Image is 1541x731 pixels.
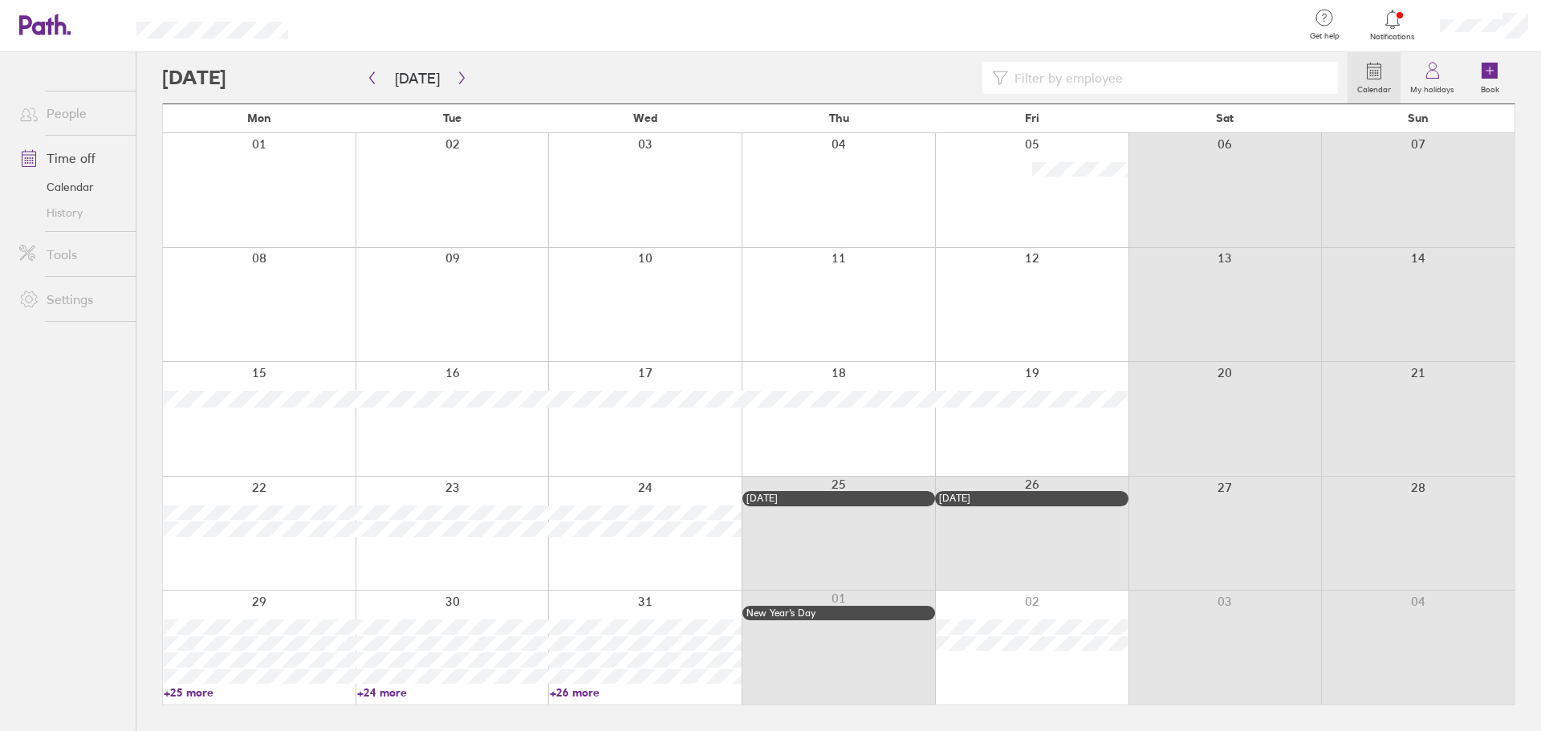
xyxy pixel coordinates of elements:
button: [DATE] [382,65,453,91]
span: Get help [1299,31,1351,41]
a: +25 more [164,685,356,700]
span: Sun [1408,112,1429,124]
a: My holidays [1401,52,1464,104]
span: Fri [1025,112,1039,124]
a: History [6,200,136,225]
div: New Year’s Day [746,607,932,619]
label: Calendar [1348,80,1401,95]
span: Wed [633,112,657,124]
a: +26 more [550,685,742,700]
span: Thu [829,112,849,124]
span: Sat [1216,112,1234,124]
a: +24 more [357,685,549,700]
label: My holidays [1401,80,1464,95]
span: Tue [443,112,461,124]
label: Book [1471,80,1509,95]
a: Book [1464,52,1515,104]
span: Mon [247,112,271,124]
a: Settings [6,283,136,315]
a: Notifications [1367,8,1419,42]
a: People [6,97,136,129]
div: [DATE] [939,493,1124,504]
a: Tools [6,238,136,270]
input: Filter by employee [1008,63,1328,93]
span: Notifications [1367,32,1419,42]
a: Time off [6,142,136,174]
a: Calendar [6,174,136,200]
div: [DATE] [746,493,932,504]
a: Calendar [1348,52,1401,104]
